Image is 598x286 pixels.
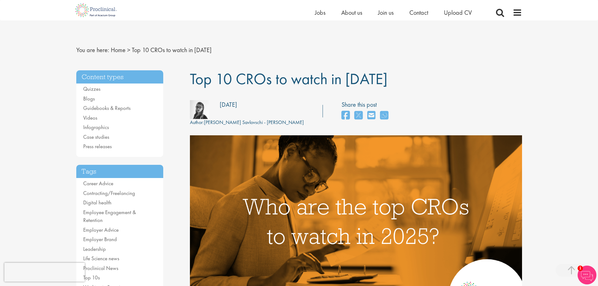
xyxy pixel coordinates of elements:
a: Join us [378,8,394,17]
div: [DATE] [220,100,237,109]
a: share on email [367,109,375,122]
a: Contact [409,8,428,17]
a: Digital health [83,199,111,206]
img: fff6768c-7d58-4950-025b-08d63f9598ee [190,100,209,119]
a: share on whats app [380,109,388,122]
a: Life Science news [83,255,119,262]
a: Employee Engagement & Retention [83,209,136,224]
a: Leadership [83,246,106,252]
a: Infographics [83,124,109,131]
a: Press releases [83,143,112,150]
a: Case studies [83,133,109,140]
label: Share this post [342,100,391,109]
a: share on twitter [354,109,363,122]
a: Career Advice [83,180,113,187]
span: Author: [190,119,204,126]
span: > [127,46,130,54]
span: Top 10 CROs to watch in [DATE] [132,46,212,54]
a: Jobs [315,8,326,17]
a: About us [341,8,362,17]
a: Employer Brand [83,236,117,243]
a: Guidebooks & Reports [83,105,131,111]
div: [PERSON_NAME] Savlovschi - [PERSON_NAME] [190,119,304,126]
a: Upload CV [444,8,472,17]
a: breadcrumb link [111,46,126,54]
a: Quizzes [83,85,100,92]
a: Proclinical News [83,265,118,272]
img: Chatbot [578,266,596,284]
span: Top 10 CROs to watch in [DATE] [190,69,387,89]
a: share on facebook [342,109,350,122]
a: Blogs [83,95,95,102]
a: Employer Advice [83,226,119,233]
iframe: reCAPTCHA [4,263,85,282]
span: 1 [578,266,583,271]
span: You are here: [76,46,109,54]
a: Contracting/Freelancing [83,190,135,197]
a: Top 10s [83,274,100,281]
h3: Content types [76,70,164,84]
a: Videos [83,114,97,121]
h3: Tags [76,165,164,178]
